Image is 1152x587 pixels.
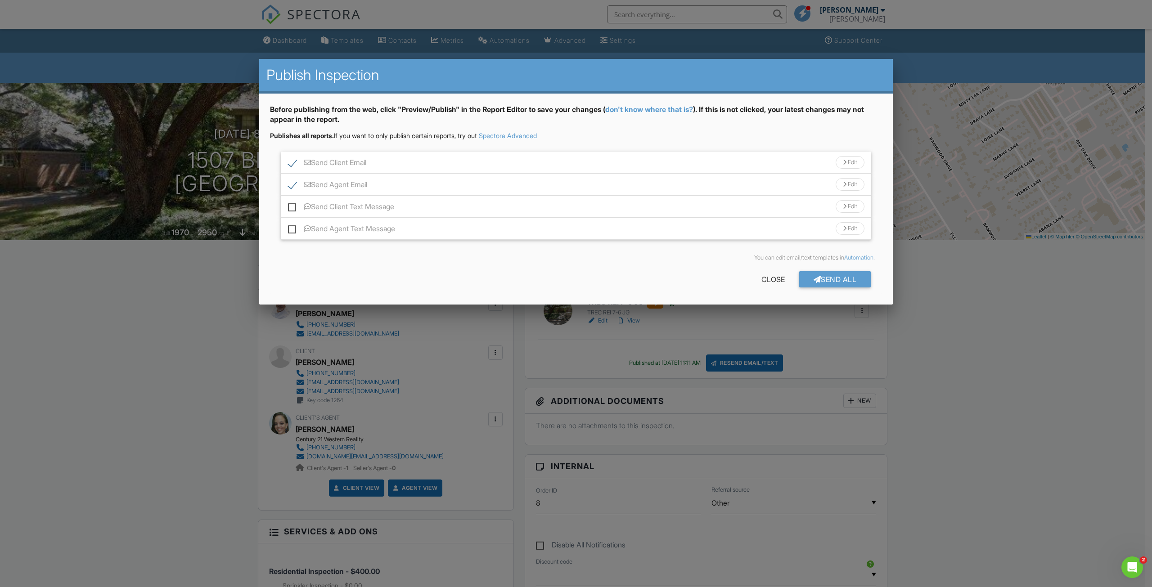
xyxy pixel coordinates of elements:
div: Edit [836,178,864,191]
a: Automation [844,254,873,261]
div: Edit [836,156,864,169]
span: 2 [1140,556,1147,564]
a: don't know where that is? [605,105,693,114]
div: Send All [799,271,871,287]
label: Send Client Text Message [288,202,394,214]
span: If you want to only publish certain reports, try out [270,132,477,139]
label: Send Agent Text Message [288,224,395,236]
a: Spectora Advanced [479,132,537,139]
div: You can edit email/text templates in . [277,254,875,261]
strong: Publishes all reports. [270,132,334,139]
iframe: Intercom live chat [1121,556,1143,578]
div: Close [747,271,799,287]
div: Edit [836,222,864,235]
div: Before publishing from the web, click "Preview/Publish" in the Report Editor to save your changes... [270,104,882,132]
h2: Publish Inspection [266,66,886,84]
div: Edit [836,200,864,213]
label: Send Agent Email [288,180,367,192]
label: Send Client Email [288,158,366,170]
